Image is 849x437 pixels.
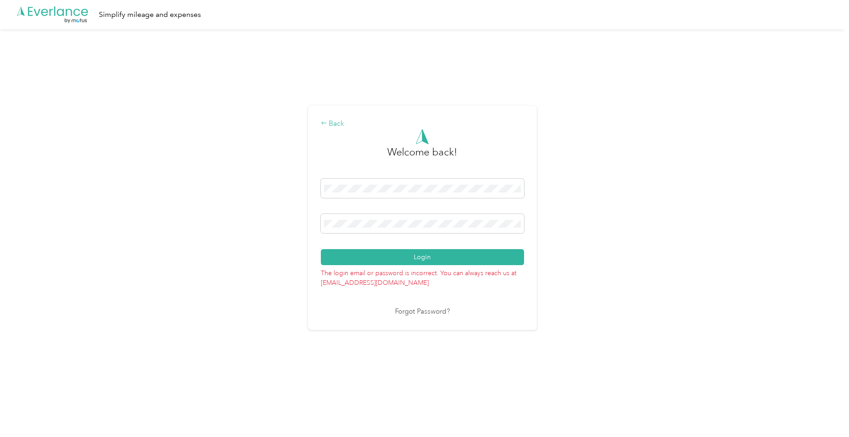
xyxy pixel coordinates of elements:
[321,118,524,129] div: Back
[387,144,457,169] h3: greeting
[99,9,201,21] div: Simplify mileage and expenses
[321,249,524,265] button: Login
[321,265,524,288] p: The login email or password is incorrect. You can always reach us at [EMAIL_ADDRESS][DOMAIN_NAME]
[395,307,450,317] a: Forgot Password?
[798,386,849,437] iframe: Everlance-gr Chat Button Frame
